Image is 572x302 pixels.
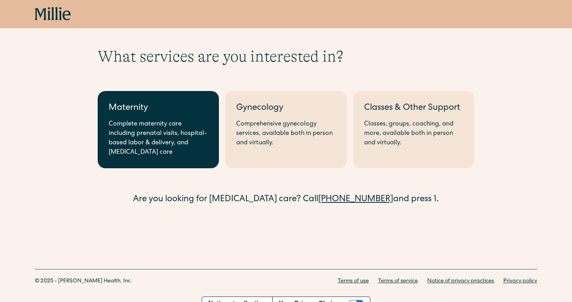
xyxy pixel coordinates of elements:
a: MaternityComplete maternity care including prenatal visits, hospital-based labor & delivery, and ... [98,91,219,168]
h1: What services are you interested in? [98,47,474,66]
a: Notice of privacy practices [427,277,494,286]
div: Are you looking for [MEDICAL_DATA] care? Call and press 1. [98,193,474,206]
div: Maternity [109,102,208,115]
a: Terms of service [378,277,418,286]
div: Complete maternity care including prenatal visits, hospital-based labor & delivery, and [MEDICAL_... [109,120,208,157]
div: Comprehensive gynecology services, available both in person and virtually. [236,120,335,148]
div: Gynecology [236,102,335,115]
div: Classes & Other Support [364,102,463,115]
a: GynecologyComprehensive gynecology services, available both in person and virtually. [225,91,346,168]
div: © 2025 - [PERSON_NAME] Health, Inc. [35,277,132,286]
a: Privacy policy [503,277,537,286]
a: Terms of use [338,277,369,286]
a: [PHONE_NUMBER] [318,195,393,204]
div: Classes, groups, coaching, and more, available both in person and virtually. [364,120,463,148]
a: Classes & Other SupportClasses, groups, coaching, and more, available both in person and virtually. [353,91,474,168]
